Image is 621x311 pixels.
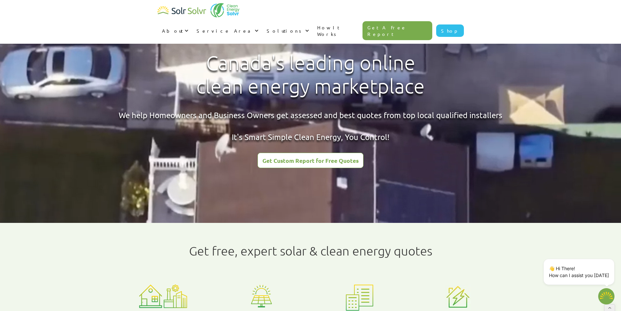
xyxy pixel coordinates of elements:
[436,24,464,37] a: Shop
[262,21,313,40] div: Solutions
[192,21,262,40] div: Service Area
[189,244,432,258] h1: Get free, expert solar & clean energy quotes
[157,21,192,40] div: About
[197,27,253,34] div: Service Area
[162,27,183,34] div: About
[267,27,303,34] div: Solutions
[598,288,614,304] img: 1702586718.png
[191,51,430,98] h1: Canada's leading online clean energy marketplace
[362,21,432,40] a: Get A Free Report
[119,110,502,143] div: We help Homeowners and Business Owners get assessed and best quotes from top local qualified inst...
[258,153,363,168] a: Get Custom Report for Free Quotes
[262,158,359,163] div: Get Custom Report for Free Quotes
[549,265,609,279] p: 👋 Hi There! How can I assist you [DATE]
[598,288,614,304] button: Open chatbot widget
[313,18,363,44] a: How It Works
